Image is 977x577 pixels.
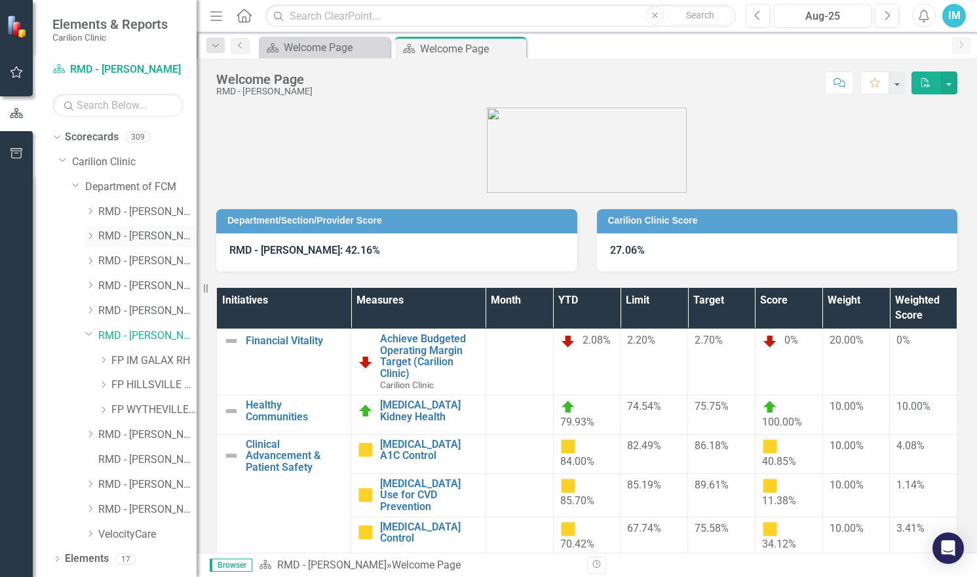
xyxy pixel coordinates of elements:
[762,478,778,494] img: Caution
[896,334,910,346] span: 0%
[125,132,151,143] div: 309
[223,403,239,419] img: Not Defined
[830,522,864,534] span: 10.00%
[830,439,864,452] span: 10.00%
[52,62,183,77] a: RMD - [PERSON_NAME]
[229,244,380,256] strong: RMD - [PERSON_NAME]: 42.16%
[380,333,478,379] a: Achieve Budgeted Operating Margin Target (Carilion Clinic)
[896,522,925,534] span: 3.41%
[896,479,925,491] span: 1.14%
[762,538,796,550] span: 34.12%
[695,334,723,346] span: 2.70%
[380,478,478,513] a: [MEDICAL_DATA] Use for CVD Prevention
[784,334,798,346] span: 0%
[627,439,661,452] span: 82.49%
[259,558,577,573] div: »
[932,532,964,564] div: Open Intercom Messenger
[98,229,197,244] a: RMD - [PERSON_NAME]
[667,7,733,25] button: Search
[627,400,661,412] span: 74.54%
[111,353,197,368] a: FP IM GALAX RH
[610,244,645,256] strong: 27.06%
[896,400,930,412] span: 10.00%
[762,416,802,428] span: 100.00%
[85,180,197,195] a: Department of FCM
[560,439,576,454] img: Caution
[380,521,478,544] a: [MEDICAL_DATA] Control
[210,559,252,572] span: Browser
[72,155,197,170] a: Carilion Clinic
[583,334,611,346] span: 2.08%
[627,334,655,346] span: 2.20%
[695,400,729,412] span: 75.75%
[358,525,374,540] img: Caution
[560,455,594,468] span: 84.00%
[277,559,387,571] a: RMD - [PERSON_NAME]
[560,478,576,494] img: Caution
[560,521,576,537] img: Caution
[246,335,344,347] a: Financial Vitality
[560,333,576,349] img: Below Plan
[246,399,344,422] a: Healthy Communities
[896,439,925,452] span: 4.08%
[216,72,313,87] div: Welcome Page
[695,479,729,491] span: 89.61%
[65,551,109,567] a: Elements
[358,487,374,503] img: Caution
[762,399,778,415] img: On Target
[762,494,796,507] span: 11.38%
[52,94,183,117] input: Search Below...
[392,559,461,571] div: Welcome Page
[560,494,594,507] span: 85.70%
[380,439,478,462] a: [MEDICAL_DATA] A1C Control
[115,553,136,565] div: 17
[52,32,168,43] small: Carilion Clinic
[98,205,197,220] a: RMD - [PERSON_NAME]
[762,439,778,454] img: Caution
[560,416,594,428] span: 79.93%
[627,522,661,534] span: 67.74%
[223,333,239,349] img: Not Defined
[98,328,197,344] a: RMD - [PERSON_NAME]
[608,216,951,226] h3: Carilion Clinic Score
[111,378,197,393] a: FP HILLSVILLE RH
[265,5,736,28] input: Search ClearPoint...
[695,522,729,534] span: 75.58%
[358,403,374,419] img: On Target
[830,334,864,346] span: 20.00%
[762,455,796,468] span: 40.85%
[98,477,197,492] a: RMD - [PERSON_NAME]
[65,130,119,145] a: Scorecards
[223,448,239,464] img: Not Defined
[216,87,313,96] div: RMD - [PERSON_NAME]
[560,538,594,550] span: 70.42%
[778,9,867,24] div: Aug-25
[487,108,687,193] img: carilion%20clinic%20logo%202.0.png
[695,439,729,452] span: 86.18%
[762,521,778,537] img: Caution
[98,254,197,269] a: RMD - [PERSON_NAME]
[98,304,197,319] a: RMD - [PERSON_NAME]
[560,399,576,415] img: On Target
[358,442,374,458] img: Caution
[98,279,197,294] a: RMD - [PERSON_NAME]
[774,4,872,28] button: Aug-25
[111,403,197,418] a: FP WYTHEVILLE RH
[942,4,966,28] button: IM
[98,502,197,517] a: RMD - [PERSON_NAME]
[262,39,387,56] a: Welcome Page
[98,527,197,542] a: VelocityCare
[830,400,864,412] span: 10.00%
[762,333,778,349] img: Below Plan
[98,452,197,468] a: RMD - [PERSON_NAME]
[830,479,864,491] span: 10.00%
[7,14,29,37] img: ClearPoint Strategy
[380,399,478,422] a: [MEDICAL_DATA] Kidney Health
[98,428,197,443] a: RMD - [PERSON_NAME]
[227,216,571,226] h3: Department/Section/Provider Score
[246,439,344,473] a: Clinical Advancement & Patient Safety
[420,41,523,57] div: Welcome Page
[358,354,374,370] img: Below Plan
[627,479,661,491] span: 85.19%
